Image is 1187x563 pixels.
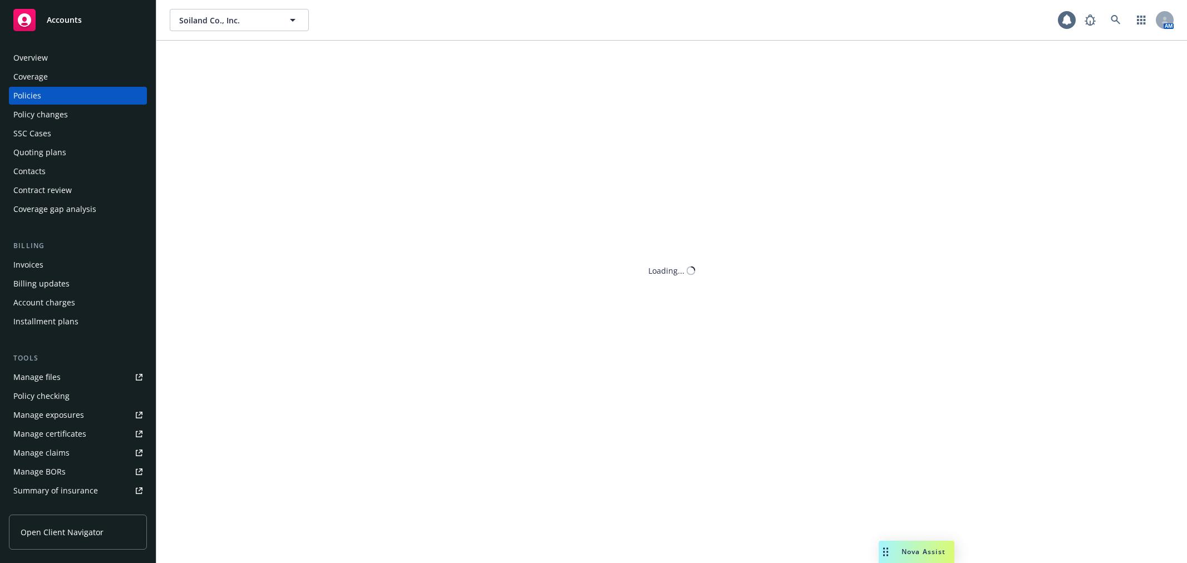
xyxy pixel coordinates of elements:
[9,275,147,293] a: Billing updates
[9,463,147,481] a: Manage BORs
[9,49,147,67] a: Overview
[13,368,61,386] div: Manage files
[9,200,147,218] a: Coverage gap analysis
[9,4,147,36] a: Accounts
[648,265,684,276] div: Loading...
[9,482,147,500] a: Summary of insurance
[13,256,43,274] div: Invoices
[879,541,954,563] button: Nova Assist
[879,541,893,563] div: Drag to move
[9,387,147,405] a: Policy checking
[1130,9,1152,31] a: Switch app
[13,106,68,124] div: Policy changes
[902,547,945,556] span: Nova Assist
[9,501,147,518] a: Policy AI ingestions
[13,387,70,405] div: Policy checking
[13,144,66,161] div: Quoting plans
[13,87,41,105] div: Policies
[9,144,147,161] a: Quoting plans
[13,200,96,218] div: Coverage gap analysis
[9,240,147,251] div: Billing
[9,125,147,142] a: SSC Cases
[47,16,82,24] span: Accounts
[13,313,78,330] div: Installment plans
[9,313,147,330] a: Installment plans
[13,444,70,462] div: Manage claims
[9,444,147,462] a: Manage claims
[9,181,147,199] a: Contract review
[13,501,85,518] div: Policy AI ingestions
[9,87,147,105] a: Policies
[13,463,66,481] div: Manage BORs
[9,425,147,443] a: Manage certificates
[13,162,46,180] div: Contacts
[9,106,147,124] a: Policy changes
[1079,9,1101,31] a: Report a Bug
[13,125,51,142] div: SSC Cases
[9,294,147,312] a: Account charges
[13,425,86,443] div: Manage certificates
[9,256,147,274] a: Invoices
[9,353,147,364] div: Tools
[13,482,98,500] div: Summary of insurance
[21,526,104,538] span: Open Client Navigator
[9,68,147,86] a: Coverage
[179,14,275,26] span: Soiland Co., Inc.
[1105,9,1127,31] a: Search
[13,275,70,293] div: Billing updates
[9,162,147,180] a: Contacts
[170,9,309,31] button: Soiland Co., Inc.
[9,406,147,424] a: Manage exposures
[13,49,48,67] div: Overview
[13,294,75,312] div: Account charges
[13,68,48,86] div: Coverage
[9,368,147,386] a: Manage files
[13,406,84,424] div: Manage exposures
[13,181,72,199] div: Contract review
